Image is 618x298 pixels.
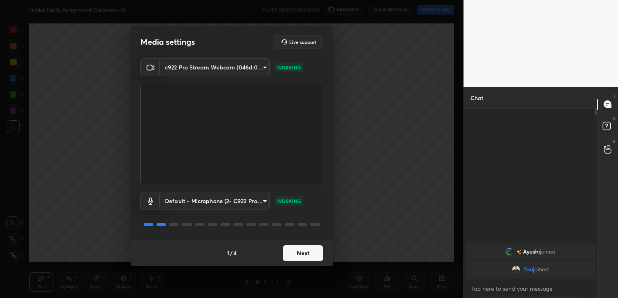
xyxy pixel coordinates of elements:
h2: Media settings [140,37,195,47]
img: 92155e9b22ef4df58f3aabcf37ccfb9e.jpg [512,265,520,273]
span: You [523,266,533,273]
div: grid [464,242,597,279]
span: joined [533,266,549,273]
img: no-rating-badge.077c3623.svg [516,250,521,254]
button: Next [283,245,323,261]
p: T [613,93,616,99]
h4: / [230,249,233,257]
p: WORKING [277,197,301,205]
p: D [613,116,616,122]
span: joined [540,248,556,255]
img: 3 [505,248,513,256]
div: c922 Pro Stream Webcam (046d:085c) [160,58,270,76]
h4: 4 [233,249,237,257]
div: c922 Pro Stream Webcam (046d:085c) [160,192,270,210]
h5: Live support [289,40,316,44]
h4: 1 [227,249,229,257]
span: Ayushi [523,248,540,255]
p: Chat [464,87,490,109]
p: WORKING [277,64,301,71]
p: G [612,139,616,145]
